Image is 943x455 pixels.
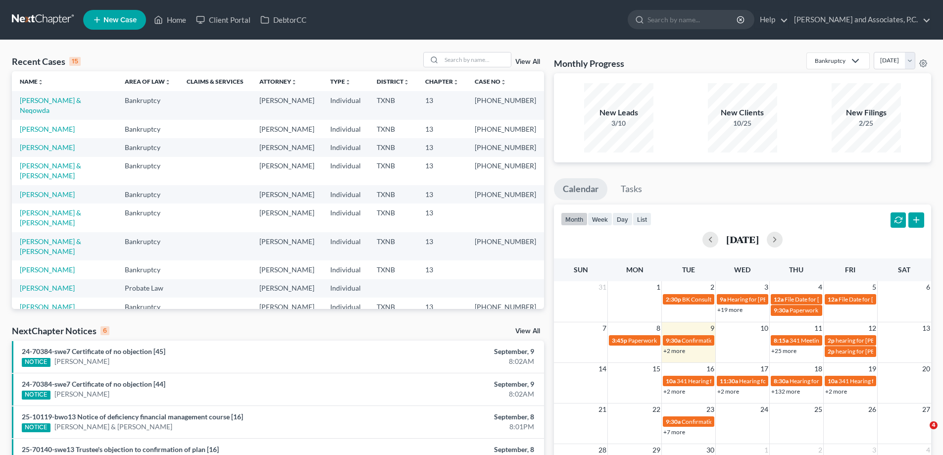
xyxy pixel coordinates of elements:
span: New Case [103,16,137,24]
td: 13 [417,120,467,138]
td: 13 [417,157,467,185]
a: 25-70140-swe13 Trustee's objection to confirmation of plan [16] [22,445,219,454]
td: Bankruptcy [117,120,179,138]
i: unfold_more [38,79,44,85]
td: Individual [322,298,369,316]
span: File Date for [PERSON_NAME] & [PERSON_NAME] [785,296,916,303]
span: 19 [867,363,877,375]
span: 21 [597,404,607,415]
i: unfold_more [291,79,297,85]
div: New Leads [584,107,653,118]
span: 8:30a [774,377,789,385]
span: 7 [601,322,607,334]
a: +7 more [663,428,685,436]
span: Confirmation hearing for [PERSON_NAME] & [PERSON_NAME] [682,337,846,344]
span: 23 [705,404,715,415]
a: Area of Lawunfold_more [125,78,171,85]
td: Bankruptcy [117,138,179,156]
span: 8:15a [774,337,789,344]
span: 31 [597,281,607,293]
td: Bankruptcy [117,298,179,316]
div: NOTICE [22,423,50,432]
input: Search by name... [647,10,738,29]
a: DebtorCC [255,11,311,29]
div: September, 8 [370,412,534,422]
span: 1 [655,281,661,293]
td: [PERSON_NAME] [251,138,322,156]
span: Sun [574,265,588,274]
div: September, 9 [370,347,534,356]
span: 2 [709,281,715,293]
span: 4 [930,421,938,429]
a: Tasks [612,178,651,200]
iframe: Intercom live chat [909,421,933,445]
div: New Clients [708,107,777,118]
span: 2p [828,337,835,344]
span: 9:30a [666,418,681,425]
td: Individual [322,260,369,279]
span: 25 [813,404,823,415]
div: New Filings [832,107,901,118]
span: 13 [921,322,931,334]
i: unfold_more [345,79,351,85]
a: View All [515,328,540,335]
a: [PERSON_NAME] [20,125,75,133]
td: TXNB [369,157,417,185]
a: Calendar [554,178,607,200]
a: 25-10119-bwo13 Notice of deficiency financial management course [16] [22,412,243,421]
span: 15 [651,363,661,375]
td: TXNB [369,203,417,232]
a: +132 more [771,388,800,395]
button: day [612,212,633,226]
a: Typeunfold_more [330,78,351,85]
span: 4 [817,281,823,293]
span: Paperwork appt for [PERSON_NAME] & [PERSON_NAME] [628,337,779,344]
a: Help [755,11,788,29]
span: 9 [709,322,715,334]
span: 17 [759,363,769,375]
div: 6 [100,326,109,335]
td: [PERSON_NAME] [251,91,322,119]
span: 3 [763,281,769,293]
td: Individual [322,120,369,138]
span: Mon [626,265,644,274]
i: unfold_more [403,79,409,85]
td: [PERSON_NAME] [251,298,322,316]
a: [PERSON_NAME] and Associates, P.C. [789,11,931,29]
td: 13 [417,185,467,203]
span: Hearing for [PERSON_NAME] [739,377,816,385]
a: Chapterunfold_more [425,78,459,85]
a: [PERSON_NAME] [20,284,75,292]
td: [PERSON_NAME] [251,120,322,138]
a: [PERSON_NAME] & [PERSON_NAME] [20,208,81,227]
span: 10a [828,377,838,385]
h2: [DATE] [726,234,759,245]
a: +2 more [663,388,685,395]
span: 2:30p [666,296,681,303]
span: 22 [651,404,661,415]
a: +2 more [663,347,685,354]
div: 3/10 [584,118,653,128]
div: 8:02AM [370,356,534,366]
span: 5 [871,281,877,293]
span: 20 [921,363,931,375]
a: [PERSON_NAME] [20,190,75,199]
div: 2/25 [832,118,901,128]
span: Tue [682,265,695,274]
td: Individual [322,138,369,156]
a: +19 more [717,306,743,313]
td: [PERSON_NAME] [251,260,322,279]
span: 10 [759,322,769,334]
td: [PHONE_NUMBER] [467,138,544,156]
td: Bankruptcy [117,260,179,279]
td: Individual [322,203,369,232]
a: View All [515,58,540,65]
span: 11 [813,322,823,334]
div: Bankruptcy [815,56,845,65]
td: TXNB [369,185,417,203]
td: [PERSON_NAME] [251,279,322,298]
span: File Date for [PERSON_NAME] [839,296,918,303]
button: list [633,212,651,226]
span: 2p [828,348,835,355]
span: 6 [925,281,931,293]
